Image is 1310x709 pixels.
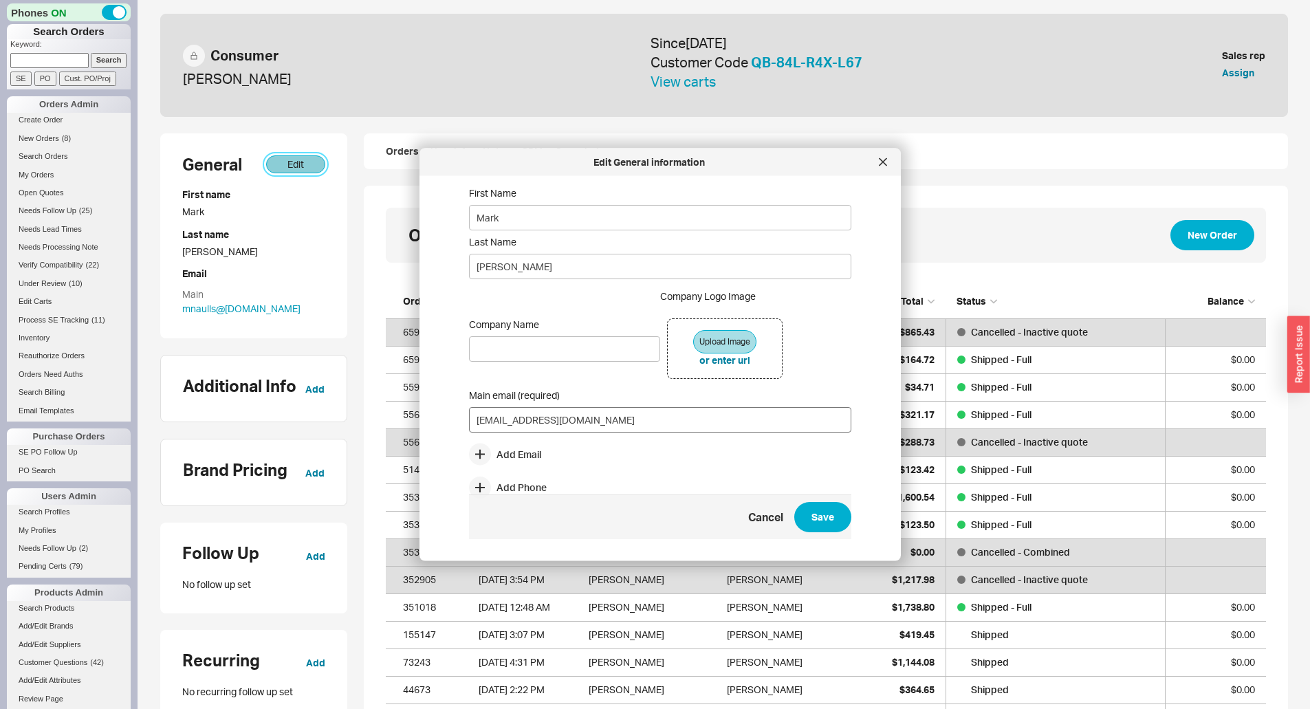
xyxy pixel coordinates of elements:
[403,346,472,373] div: 659174
[91,316,105,324] span: ( 11 )
[7,385,131,400] a: Search Billing
[403,621,472,648] div: 155147
[899,519,935,530] span: $123.50
[19,544,76,552] span: Needs Follow Up
[469,187,851,199] span: First Name
[386,484,1266,512] a: 353680[DATE] 11:45 AM[PERSON_NAME][PERSON_NAME]$1,600.54Shipped - Full $0.00
[7,692,131,706] a: Review Page
[899,408,935,420] span: $321.17
[19,279,66,287] span: Under Review
[971,546,1070,558] span: Cancelled - Combined
[7,523,131,538] a: My Profiles
[69,279,83,287] span: ( 10 )
[971,629,1009,640] span: Shipped
[403,538,472,566] div: 353142
[469,205,851,230] input: First Name
[651,36,862,50] h3: Since [DATE]
[386,567,1266,594] a: 352905[DATE] 3:54 PM[PERSON_NAME][PERSON_NAME]$1,217.98Cancelled - Inactive quote
[811,510,834,526] span: Save
[7,541,131,556] a: Needs Follow Up(2)
[7,559,131,574] a: Pending Certs(79)
[892,574,935,585] span: $1,217.98
[386,402,1266,429] a: 556652[DATE] 3:44 PM[PERSON_NAME][PERSON_NAME]$321.17Shipped - Full $0.00
[19,562,67,570] span: Pending Certs
[7,585,131,601] div: Products Admin
[7,463,131,478] a: PO Search
[748,510,783,525] span: Cancel
[479,621,582,648] div: 11/11/12 3:07 PM
[386,347,1266,374] a: 659174[DATE] 3:37 PM[PERSON_NAME][PERSON_NAME]$164.72Shipped - Full $0.00
[469,236,851,248] span: Last Name
[182,652,260,668] h1: Recurring
[699,353,750,367] button: or enter url
[971,408,1031,420] span: Shipped - Full
[182,269,325,279] h5: Email
[971,326,1088,338] span: Cancelled - Inactive quote
[1188,227,1237,243] span: New Order
[1172,456,1255,483] div: $0.00
[182,156,242,173] h1: General
[7,619,131,633] a: Add/Edit Brands
[1172,483,1255,511] div: $0.00
[403,593,472,621] div: 351018
[727,566,803,593] div: [PERSON_NAME]
[7,240,131,254] a: Needs Processing Note
[266,155,325,173] button: Edit
[483,144,510,158] a: Notes
[7,404,131,418] a: Email Templates
[403,318,472,346] div: 659805
[403,373,472,401] div: 559171
[971,491,1031,503] span: Shipped - Full
[7,445,131,459] a: SE PO Follow Up
[79,206,93,215] span: ( 25 )
[589,648,721,676] div: [PERSON_NAME]
[305,382,325,396] button: Add
[589,621,721,648] div: [PERSON_NAME]
[403,483,472,511] div: 353680
[899,326,935,338] span: $865.43
[901,295,924,307] span: Total
[386,539,1266,567] a: 353142[DATE] 12:57 PM[PERSON_NAME][PERSON_NAME]$0.00Cancelled - Combined
[403,295,442,307] span: Order ID
[479,593,582,621] div: 1/22/18 12:48 AM
[386,429,1266,457] a: 556379[DATE] 3:21 PM[PERSON_NAME][PERSON_NAME]$288.73Cancelled - Inactive quote
[7,186,131,200] a: Open Quotes
[182,303,301,314] a: mnaulls@[DOMAIN_NAME]
[1172,294,1255,308] div: Balance
[59,72,116,86] input: Cust. PO/Proj
[892,656,935,668] span: $1,144.08
[479,648,582,676] div: 1/13/09 4:31 PM
[7,488,131,505] div: Users Admin
[19,316,89,324] span: Process SE Tracking
[7,505,131,519] a: Search Profiles
[386,622,1266,649] a: 155147[DATE] 3:07 PM[PERSON_NAME][PERSON_NAME]$419.45Shipped $0.00
[589,566,721,593] div: [PERSON_NAME]
[403,511,472,538] div: 353474
[727,676,803,703] div: [PERSON_NAME]
[479,566,582,593] div: 1/29/18 3:54 PM
[589,676,721,703] div: [PERSON_NAME]
[521,144,543,158] a: CRM
[7,367,131,382] a: Orders Need Auths
[386,677,1266,704] a: 44673[DATE] 2:22 PM[PERSON_NAME][PERSON_NAME]$364.65Shipped $0.00
[19,134,59,142] span: New Orders
[554,144,617,158] a: Commissions
[496,481,547,494] div: Add Phone
[19,658,87,666] span: Customer Questions
[892,601,935,613] span: $1,738.80
[1172,346,1255,373] div: $0.00
[403,566,472,593] div: 352905
[7,3,131,21] div: Phones
[971,656,1009,668] span: Shipped
[7,294,131,309] a: Edit Carts
[305,466,325,480] button: Add
[7,149,131,164] a: Search Orders
[90,658,104,666] span: ( 42 )
[794,503,851,533] button: Save
[469,389,851,402] span: Main email (required)
[1172,511,1255,538] div: $0.00
[1172,373,1255,401] div: $0.00
[183,378,296,394] h1: Additional Info
[306,656,325,670] button: Add
[589,593,721,621] div: [PERSON_NAME]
